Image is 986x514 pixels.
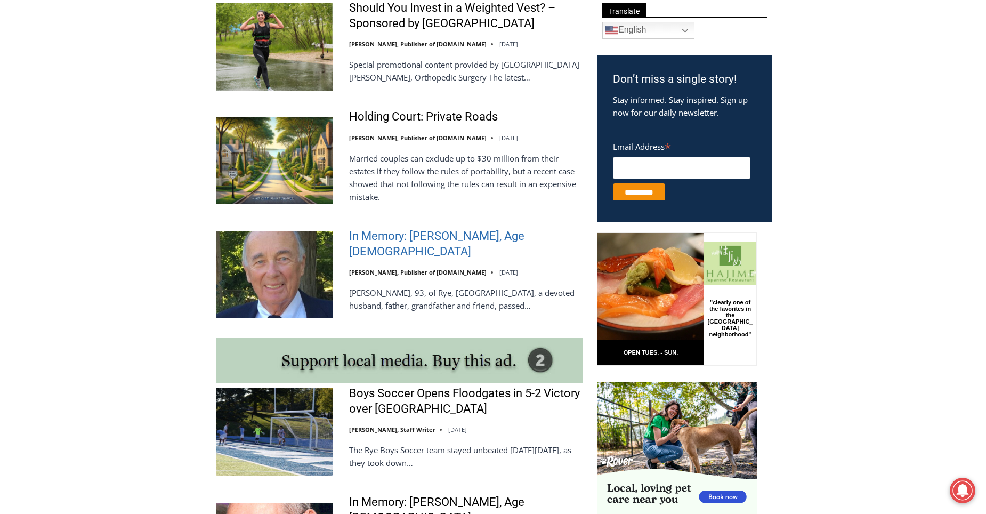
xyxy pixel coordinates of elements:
span: Open Tues. - Sun. [PHONE_NUMBER] [3,110,104,150]
span: Intern @ [DOMAIN_NAME] [279,106,494,130]
img: Boys Soccer Opens Floodgates in 5-2 Victory over Westlake [216,388,333,476]
a: Holding Court: Private Roads [349,109,498,125]
h3: Don’t miss a single story! [613,71,756,88]
a: [PERSON_NAME], Publisher of [DOMAIN_NAME] [349,134,487,142]
img: Should You Invest in a Weighted Vest? – Sponsored by White Plains Hospital [216,3,333,90]
a: [PERSON_NAME], Publisher of [DOMAIN_NAME] [349,268,487,276]
img: Holding Court: Private Roads [216,117,333,204]
div: "clearly one of the favorites in the [GEOGRAPHIC_DATA] neighborhood" [110,67,157,127]
time: [DATE] [499,134,518,142]
img: en [605,24,618,37]
p: Married couples can exclude up to $30 million from their estates if they follow the rules of port... [349,152,583,203]
a: Intern @ [DOMAIN_NAME] [256,103,516,133]
a: [PERSON_NAME], Publisher of [DOMAIN_NAME] [349,40,487,48]
a: In Memory: [PERSON_NAME], Age [DEMOGRAPHIC_DATA] [349,229,583,259]
p: Special promotional content provided by [GEOGRAPHIC_DATA] [PERSON_NAME], Orthopedic Surgery The l... [349,58,583,84]
p: The Rye Boys Soccer team stayed unbeated [DATE][DATE], as they took down… [349,444,583,469]
img: support local media, buy this ad [216,338,583,383]
span: Translate [602,3,646,18]
a: Open Tues. - Sun. [PHONE_NUMBER] [1,107,107,133]
time: [DATE] [499,40,518,48]
a: [PERSON_NAME], Staff Writer [349,425,435,433]
a: Boys Soccer Opens Floodgates in 5-2 Victory over [GEOGRAPHIC_DATA] [349,386,583,416]
label: Email Address [613,136,750,155]
p: [PERSON_NAME], 93, of Rye, [GEOGRAPHIC_DATA], a devoted husband, father, grandfather and friend, ... [349,286,583,312]
img: In Memory: Richard Allen Hynson, Age 93 [216,231,333,318]
time: [DATE] [499,268,518,276]
p: Stay informed. Stay inspired. Sign up now for our daily newsletter. [613,93,756,119]
time: [DATE] [448,425,467,433]
div: "I learned about the history of a place I’d honestly never considered even as a resident of [GEOG... [269,1,504,103]
a: Should You Invest in a Weighted Vest? – Sponsored by [GEOGRAPHIC_DATA] [349,1,583,31]
a: English [602,22,694,39]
